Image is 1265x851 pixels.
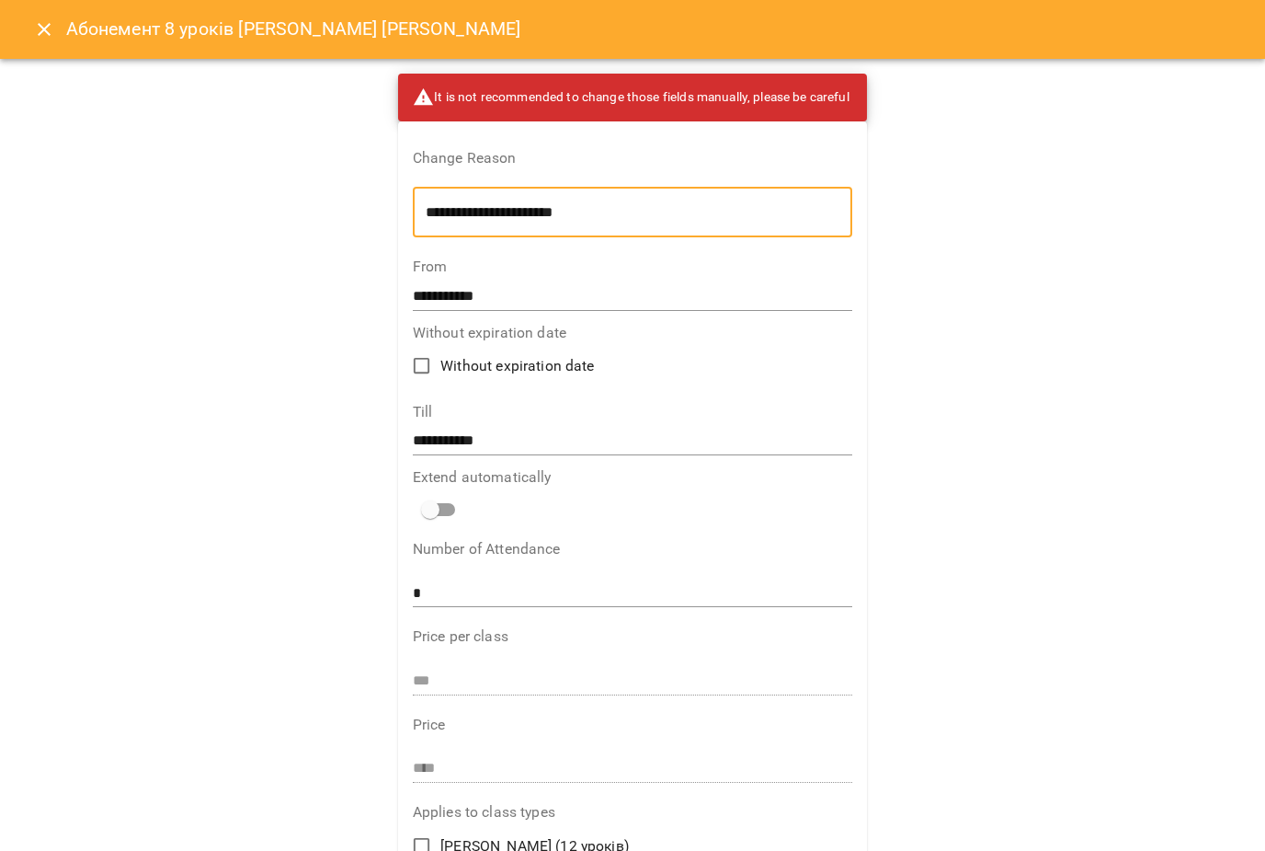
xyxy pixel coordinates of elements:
label: Till [413,405,853,420]
label: Price [413,718,853,732]
label: Change Reason [413,151,853,166]
label: Without expiration date [413,326,853,340]
label: Extend automatically [413,470,853,485]
label: Applies to class types [413,805,853,820]
label: Price per class [413,629,853,644]
h6: Абонемент 8 уроків [PERSON_NAME] [PERSON_NAME] [66,15,521,43]
span: Without expiration date [440,355,594,377]
button: Close [22,7,66,52]
span: It is not recommended to change those fields manually, please be careful [413,86,849,109]
label: From [413,259,853,274]
label: Number of Attendance [413,542,853,557]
